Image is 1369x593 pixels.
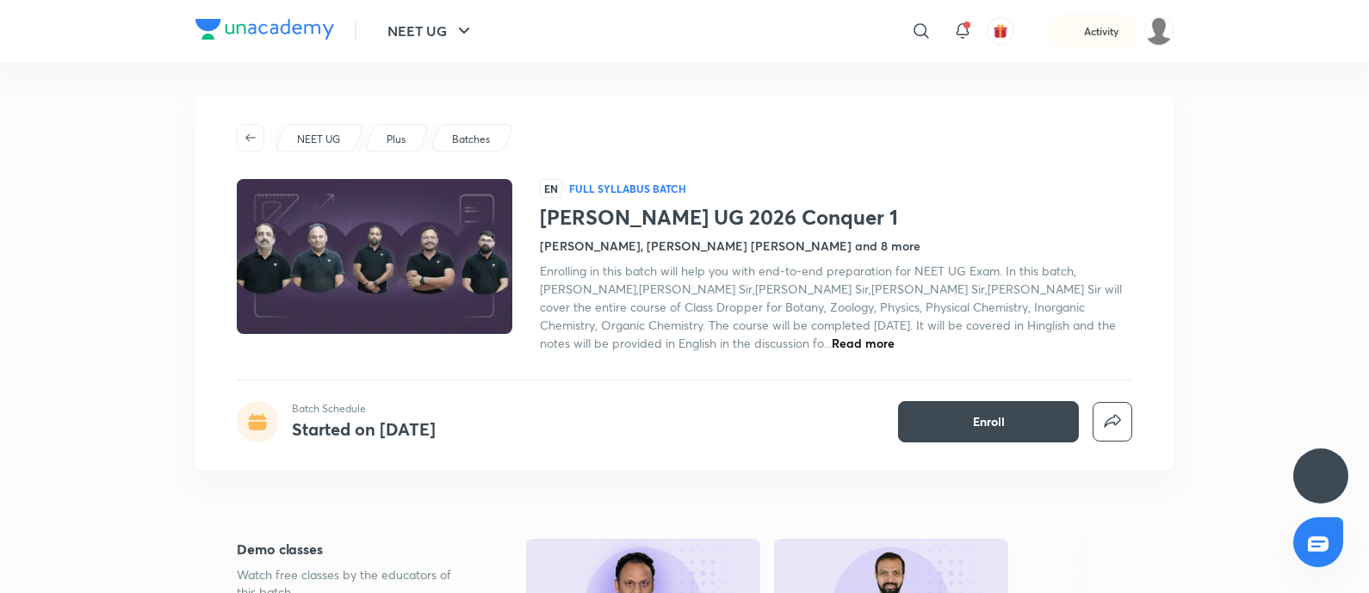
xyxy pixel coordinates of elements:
a: Company Logo [195,19,334,44]
img: Company Logo [195,19,334,40]
p: Batch Schedule [292,401,436,417]
h4: Started on [DATE] [292,417,436,441]
img: ttu [1310,466,1331,486]
p: Full Syllabus Batch [569,182,686,195]
span: Enroll [973,413,1005,430]
h5: Demo classes [237,539,471,559]
p: Batches [452,132,490,147]
img: avatar [993,23,1008,39]
img: Thumbnail [234,177,515,336]
a: Batches [449,132,493,147]
a: Plus [384,132,409,147]
button: NEET UG [377,14,485,48]
span: EN [540,179,562,198]
p: NEET UG [297,132,340,147]
a: NEET UG [294,132,344,147]
h1: [PERSON_NAME] UG 2026 Conquer 1 [540,205,1132,230]
button: Enroll [898,401,1079,442]
p: Plus [387,132,406,147]
img: Gopal ram [1144,16,1174,46]
h4: [PERSON_NAME], [PERSON_NAME] [PERSON_NAME] and 8 more [540,237,920,255]
button: avatar [987,17,1014,45]
span: Enrolling in this batch will help you with end-to-end preparation for NEET UG Exam. In this batch... [540,263,1122,351]
span: Read more [832,335,895,351]
img: activity [1063,21,1079,41]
